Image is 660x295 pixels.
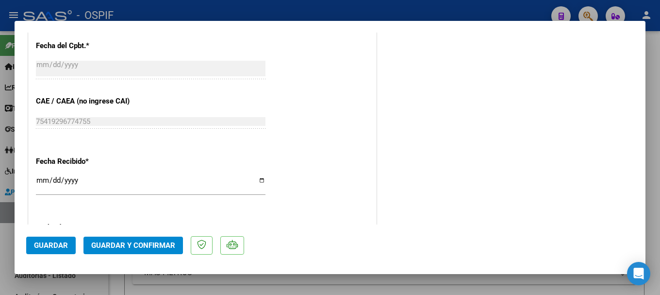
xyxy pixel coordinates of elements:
[36,96,136,107] p: CAE / CAEA (no ingrese CAI)
[26,237,76,254] button: Guardar
[36,156,136,167] p: Fecha Recibido
[91,241,175,250] span: Guardar y Confirmar
[36,222,136,233] p: Fecha de Vencimiento
[627,262,650,285] div: Open Intercom Messenger
[83,237,183,254] button: Guardar y Confirmar
[34,241,68,250] span: Guardar
[36,40,136,52] p: Fecha del Cpbt.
